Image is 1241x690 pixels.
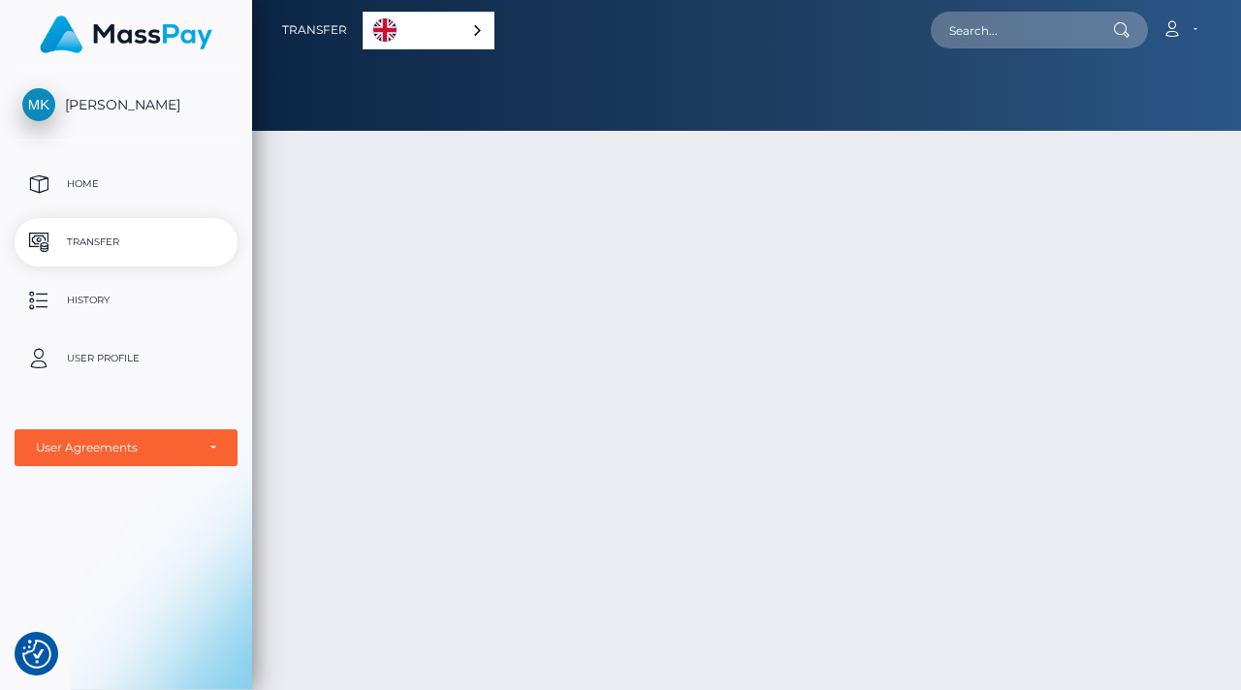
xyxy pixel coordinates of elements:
div: User Agreements [36,440,195,455]
a: Home [15,160,238,208]
a: History [15,276,238,325]
span: [PERSON_NAME] [15,96,238,113]
p: User Profile [22,344,230,373]
button: Consent Preferences [22,640,51,669]
p: History [22,286,230,315]
p: Home [22,170,230,199]
a: English [364,13,493,48]
p: Transfer [22,228,230,257]
a: Transfer [15,218,238,267]
img: MassPay [40,16,212,53]
a: Transfer [282,10,347,50]
aside: Language selected: English [363,12,494,49]
img: Revisit consent button [22,640,51,669]
a: User Profile [15,334,238,383]
input: Search... [931,12,1113,48]
div: Language [363,12,494,49]
button: User Agreements [15,429,238,466]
